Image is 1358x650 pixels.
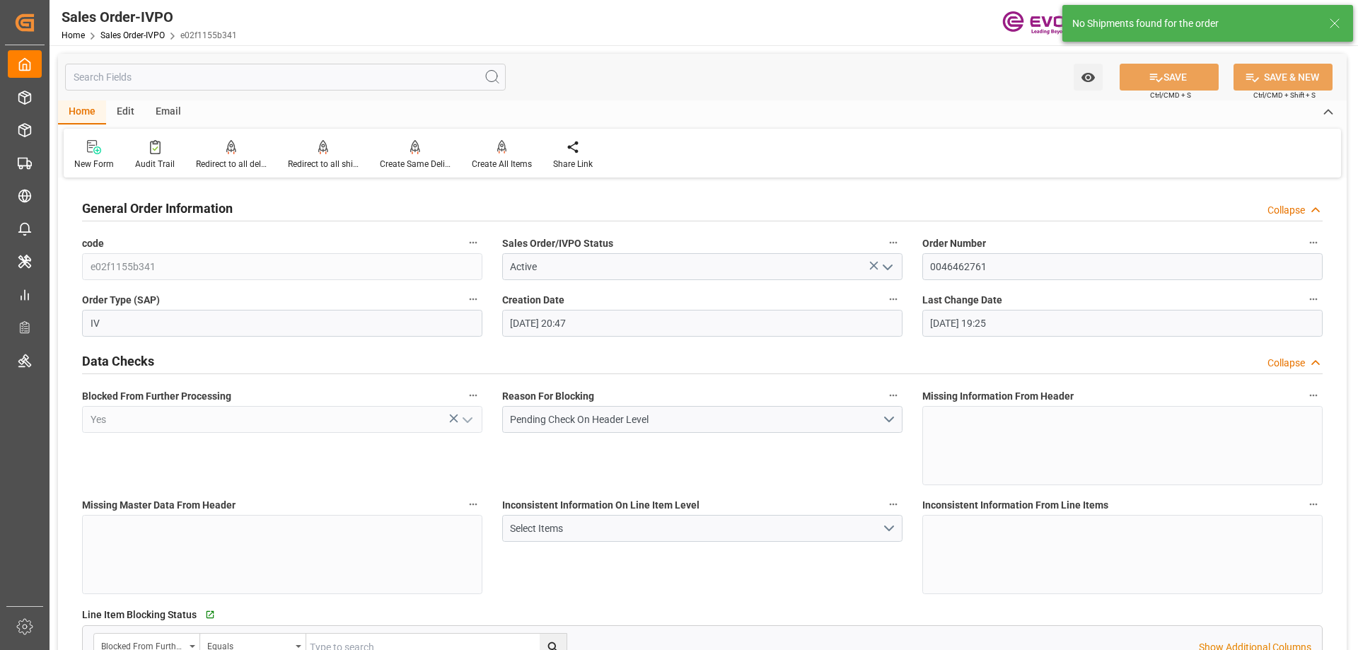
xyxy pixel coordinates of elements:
[1304,386,1323,405] button: Missing Information From Header
[380,158,451,170] div: Create Same Delivery Date
[884,386,903,405] button: Reason For Blocking
[100,30,165,40] a: Sales Order-IVPO
[74,158,114,170] div: New Form
[82,352,154,371] h2: Data Checks
[58,100,106,124] div: Home
[65,64,506,91] input: Search Fields
[502,293,564,308] span: Creation Date
[553,158,593,170] div: Share Link
[82,389,231,404] span: Blocked From Further Processing
[288,158,359,170] div: Redirect to all shipments
[82,236,104,251] span: code
[502,310,903,337] input: MM-DD-YYYY HH:MM
[1304,290,1323,308] button: Last Change Date
[1002,11,1094,35] img: Evonik-brand-mark-Deep-Purple-RGB.jpeg_1700498283.jpeg
[922,498,1108,513] span: Inconsistent Information From Line Items
[464,495,482,513] button: Missing Master Data From Header
[82,293,160,308] span: Order Type (SAP)
[82,608,197,622] span: Line Item Blocking Status
[135,158,175,170] div: Audit Trail
[502,515,903,542] button: open menu
[510,412,881,427] div: Pending Check On Header Level
[196,158,267,170] div: Redirect to all deliveries
[1304,233,1323,252] button: Order Number
[1267,203,1305,218] div: Collapse
[1253,90,1316,100] span: Ctrl/CMD + Shift + S
[455,409,477,431] button: open menu
[1234,64,1333,91] button: SAVE & NEW
[922,236,986,251] span: Order Number
[922,389,1074,404] span: Missing Information From Header
[1120,64,1219,91] button: SAVE
[62,6,237,28] div: Sales Order-IVPO
[106,100,145,124] div: Edit
[1304,495,1323,513] button: Inconsistent Information From Line Items
[464,290,482,308] button: Order Type (SAP)
[145,100,192,124] div: Email
[1072,16,1316,31] div: No Shipments found for the order
[922,310,1323,337] input: MM-DD-YYYY HH:MM
[1150,90,1191,100] span: Ctrl/CMD + S
[922,293,1002,308] span: Last Change Date
[502,406,903,433] button: open menu
[82,199,233,218] h2: General Order Information
[884,233,903,252] button: Sales Order/IVPO Status
[510,521,881,536] div: Select Items
[502,498,700,513] span: Inconsistent Information On Line Item Level
[884,495,903,513] button: Inconsistent Information On Line Item Level
[876,256,897,278] button: open menu
[82,498,236,513] span: Missing Master Data From Header
[62,30,85,40] a: Home
[1267,356,1305,371] div: Collapse
[464,233,482,252] button: code
[1074,64,1103,91] button: open menu
[502,236,613,251] span: Sales Order/IVPO Status
[464,386,482,405] button: Blocked From Further Processing
[472,158,532,170] div: Create All Items
[502,389,594,404] span: Reason For Blocking
[884,290,903,308] button: Creation Date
